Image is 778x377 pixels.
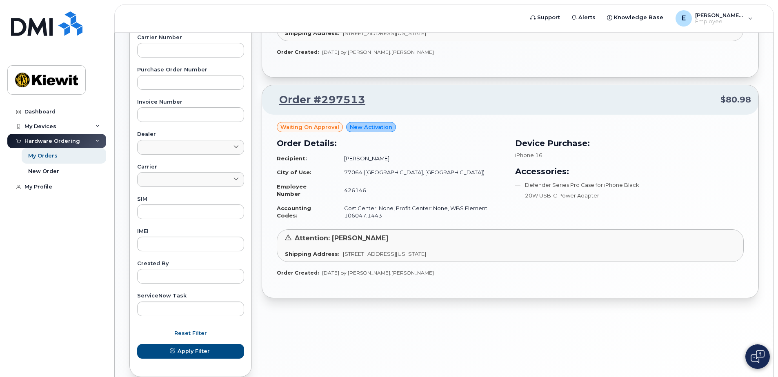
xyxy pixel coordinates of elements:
[137,35,244,40] label: Carrier Number
[350,123,392,131] span: New Activation
[137,164,244,170] label: Carrier
[277,137,505,149] h3: Order Details:
[337,201,505,223] td: Cost Center: None, Profit Center: None, WBS Element: 106047.1443
[515,181,744,189] li: Defender Series Pro Case for iPhone Black
[682,13,686,23] span: E
[566,9,601,26] a: Alerts
[137,197,244,202] label: SIM
[269,93,365,107] a: Order #297513
[578,13,596,22] span: Alerts
[277,169,311,175] strong: City of Use:
[137,344,244,359] button: Apply Filter
[670,10,758,27] div: Emanuel.Robles
[277,49,319,55] strong: Order Created:
[695,18,744,25] span: Employee
[515,192,744,200] li: 20W USB-C Power Adapter
[695,12,744,18] span: [PERSON_NAME].[PERSON_NAME]
[280,123,339,131] span: Waiting On Approval
[337,180,505,201] td: 426146
[515,137,744,149] h3: Device Purchase:
[337,151,505,166] td: [PERSON_NAME]
[601,9,669,26] a: Knowledge Base
[295,234,389,242] span: Attention: [PERSON_NAME]
[343,30,426,36] span: [STREET_ADDRESS][US_STATE]
[343,251,426,257] span: [STREET_ADDRESS][US_STATE]
[322,49,434,55] span: [DATE] by [PERSON_NAME].[PERSON_NAME]
[285,251,340,257] strong: Shipping Address:
[525,9,566,26] a: Support
[277,155,307,162] strong: Recipient:
[277,270,319,276] strong: Order Created:
[137,293,244,299] label: ServiceNow Task
[137,229,244,234] label: IMEI
[537,13,560,22] span: Support
[137,132,244,137] label: Dealer
[515,165,744,177] h3: Accessories:
[137,67,244,73] label: Purchase Order Number
[614,13,663,22] span: Knowledge Base
[285,30,340,36] strong: Shipping Address:
[178,347,210,355] span: Apply Filter
[515,152,542,158] span: iPhone 16
[322,270,434,276] span: [DATE] by [PERSON_NAME].[PERSON_NAME]
[137,326,244,341] button: Reset Filter
[277,205,311,219] strong: Accounting Codes:
[137,261,244,266] label: Created By
[174,329,207,337] span: Reset Filter
[751,350,765,363] img: Open chat
[720,94,751,106] span: $80.98
[137,100,244,105] label: Invoice Number
[337,165,505,180] td: 77064 ([GEOGRAPHIC_DATA], [GEOGRAPHIC_DATA])
[277,183,307,197] strong: Employee Number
